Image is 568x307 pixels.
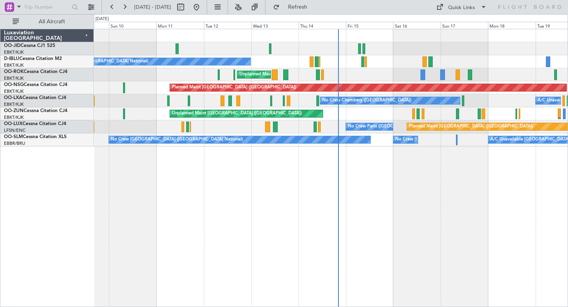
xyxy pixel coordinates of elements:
[4,69,24,74] span: OO-ROK
[251,22,299,29] div: Wed 13
[9,15,86,28] button: All Aircraft
[4,122,66,126] a: OO-LUXCessna Citation CJ4
[299,22,346,29] div: Thu 14
[322,95,411,107] div: No Crew Chambery ([GEOGRAPHIC_DATA])
[4,43,21,48] span: OO-JID
[4,43,55,48] a: OO-JIDCessna CJ1 525
[4,109,24,113] span: OO-ZUN
[95,16,109,22] div: [DATE]
[134,4,171,11] span: [DATE] - [DATE]
[4,122,22,126] span: OO-LUX
[4,95,66,100] a: OO-LXACessna Citation CJ4
[395,134,527,146] div: No Crew [GEOGRAPHIC_DATA] ([GEOGRAPHIC_DATA] National)
[4,56,19,61] span: D-IBLU
[4,49,24,55] a: EBKT/KJK
[269,1,317,13] button: Refresh
[4,140,25,146] a: EBBR/BRU
[409,121,533,133] div: Planned Maint [GEOGRAPHIC_DATA] ([GEOGRAPHIC_DATA])
[156,22,204,29] div: Mon 11
[393,22,441,29] div: Sat 16
[4,62,24,68] a: EBKT/KJK
[4,95,22,100] span: OO-LXA
[4,101,24,107] a: EBKT/KJK
[4,56,62,61] a: D-IBLUCessna Citation M2
[239,69,367,80] div: Unplanned Maint [GEOGRAPHIC_DATA]-[GEOGRAPHIC_DATA]
[111,134,243,146] div: No Crew [GEOGRAPHIC_DATA] ([GEOGRAPHIC_DATA] National)
[348,121,426,133] div: No Crew Paris ([GEOGRAPHIC_DATA])
[4,82,67,87] a: OO-NSGCessna Citation CJ4
[4,135,23,139] span: OO-SLM
[4,88,24,94] a: EBKT/KJK
[441,22,488,29] div: Sun 17
[4,127,26,133] a: LFSN/ENC
[109,22,156,29] div: Sun 10
[432,1,491,13] button: Quick Links
[21,19,83,24] span: All Aircraft
[24,1,69,13] input: Trip Number
[172,82,296,94] div: Planned Maint [GEOGRAPHIC_DATA] ([GEOGRAPHIC_DATA])
[281,4,314,10] span: Refresh
[448,4,475,12] div: Quick Links
[4,114,24,120] a: EBKT/KJK
[4,109,67,113] a: OO-ZUNCessna Citation CJ4
[488,22,535,29] div: Mon 18
[204,22,251,29] div: Tue 12
[4,75,24,81] a: EBKT/KJK
[172,108,302,120] div: Unplanned Maint [GEOGRAPHIC_DATA] ([GEOGRAPHIC_DATA])
[346,22,393,29] div: Fri 15
[4,69,67,74] a: OO-ROKCessna Citation CJ4
[4,135,67,139] a: OO-SLMCessna Citation XLS
[4,82,24,87] span: OO-NSG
